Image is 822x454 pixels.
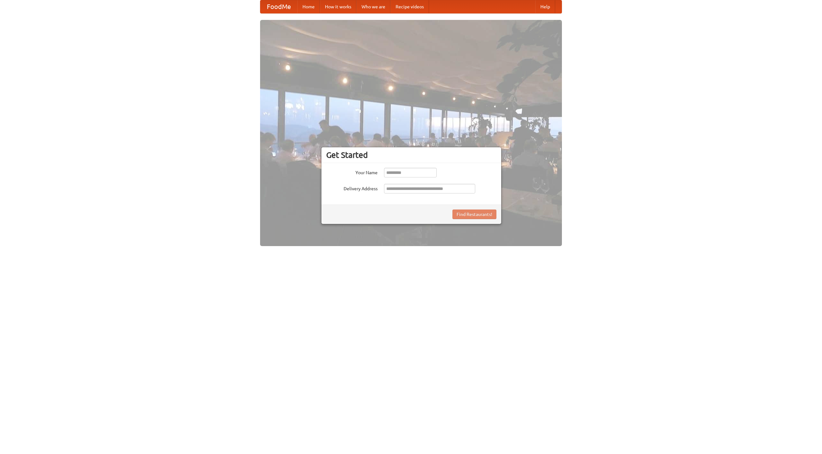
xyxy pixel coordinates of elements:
a: Who we are [356,0,390,13]
a: Home [297,0,320,13]
a: Recipe videos [390,0,429,13]
a: FoodMe [260,0,297,13]
label: Your Name [326,168,378,176]
label: Delivery Address [326,184,378,192]
a: How it works [320,0,356,13]
h3: Get Started [326,150,496,160]
button: Find Restaurants! [452,210,496,219]
a: Help [535,0,555,13]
